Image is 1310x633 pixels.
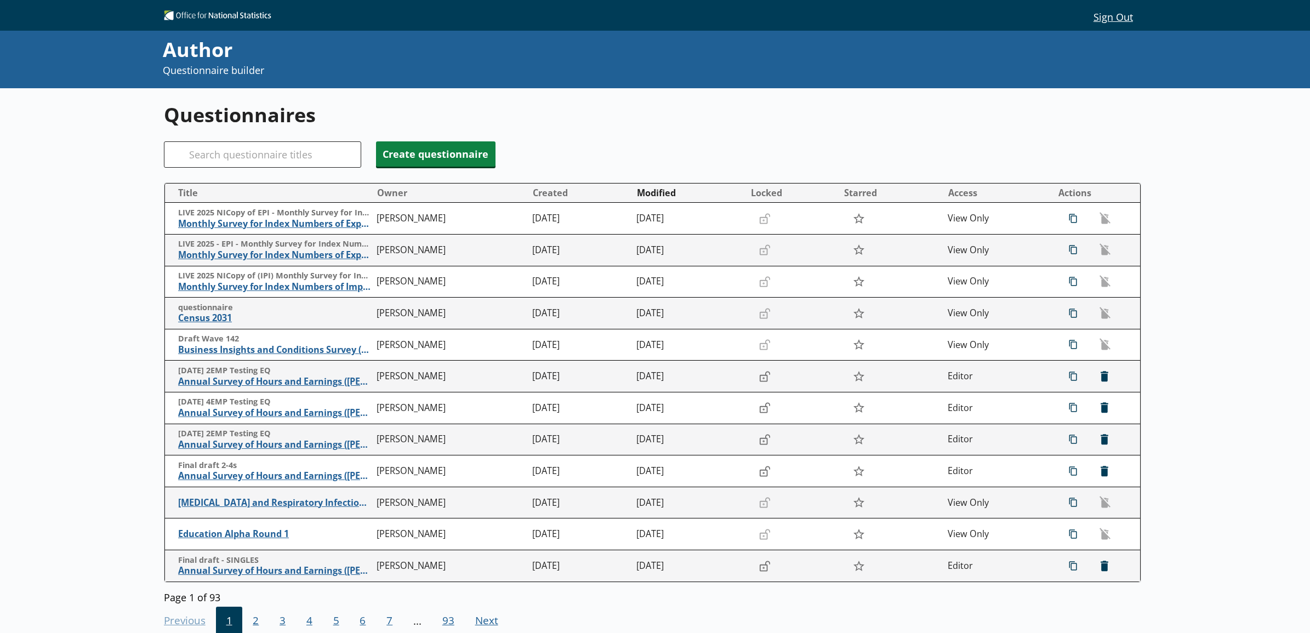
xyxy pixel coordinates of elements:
td: View Only [943,487,1047,518]
td: [DATE] [528,298,631,329]
td: [DATE] [528,235,631,266]
td: [PERSON_NAME] [372,361,528,392]
span: Business Insights and Conditions Survey (BICS) [178,344,372,356]
button: Star [847,524,870,545]
span: Final draft 2-4s [178,460,372,471]
td: [PERSON_NAME] [372,266,528,298]
span: Annual Survey of Hours and Earnings ([PERSON_NAME]) [178,470,372,482]
td: [PERSON_NAME] [372,487,528,518]
button: Title [169,184,372,202]
td: [DATE] [632,235,746,266]
td: Editor [943,424,1047,455]
td: [PERSON_NAME] [372,392,528,424]
span: [DATE] 2EMP Testing EQ [178,366,372,376]
td: [PERSON_NAME] [372,518,528,550]
td: [DATE] [528,455,631,487]
button: Star [847,555,870,576]
span: Annual Survey of Hours and Earnings ([PERSON_NAME]) [178,565,372,577]
td: [DATE] [528,550,631,582]
td: [DATE] [632,203,746,235]
button: Lock [754,461,776,480]
button: Modified [633,184,745,202]
td: [DATE] [528,203,631,235]
td: [DATE] [528,266,631,298]
button: Create questionnaire [376,141,495,167]
td: [DATE] [632,424,746,455]
span: LIVE 2025 - EPI - Monthly Survey for Index Numbers of Export Prices - Price Quotation Retur [178,239,372,249]
button: Lock [754,430,776,449]
div: Page 1 of 93 [164,588,1142,603]
td: [DATE] [632,298,746,329]
span: Census 2031 [178,312,372,324]
span: Monthly Survey for Index Numbers of Export Prices - Price Quotation Return [178,249,372,261]
span: Education Alpha Round 1 [178,528,372,540]
td: [PERSON_NAME] [372,329,528,361]
h1: Questionnaires [164,101,1142,128]
td: View Only [943,203,1047,235]
span: Monthly Survey for Index Numbers of Import Prices - Price Quotation Return [178,281,372,293]
button: Star [847,460,870,481]
button: Star [847,397,870,418]
td: [DATE] [528,361,631,392]
span: Annual Survey of Hours and Earnings ([PERSON_NAME]) [178,439,372,450]
td: [PERSON_NAME] [372,203,528,235]
button: Star [847,239,870,260]
button: Star [847,334,870,355]
td: [DATE] [632,392,746,424]
td: [PERSON_NAME] [372,235,528,266]
span: LIVE 2025 NICopy of EPI - Monthly Survey for Index Numbers of Export Prices - Price Quotation Retur [178,208,372,218]
span: [MEDICAL_DATA] and Respiratory Infections Survey [178,497,372,509]
button: Starred [840,184,942,202]
td: [DATE] [528,424,631,455]
td: [DATE] [632,361,746,392]
td: [DATE] [632,550,746,582]
button: Access [944,184,1046,202]
td: View Only [943,298,1047,329]
td: [DATE] [528,329,631,361]
td: [PERSON_NAME] [372,455,528,487]
td: [PERSON_NAME] [372,298,528,329]
td: [DATE] [632,329,746,361]
span: Annual Survey of Hours and Earnings ([PERSON_NAME]) [178,407,372,419]
span: [DATE] 2EMP Testing EQ [178,429,372,439]
td: [DATE] [528,392,631,424]
td: View Only [943,266,1047,298]
button: Lock [754,557,776,575]
button: Owner [373,184,527,202]
button: Star [847,208,870,229]
button: Sign Out [1085,7,1141,26]
td: Editor [943,550,1047,582]
div: Author [163,36,886,64]
button: Star [847,429,870,450]
p: Questionnaire builder [163,64,886,77]
td: [PERSON_NAME] [372,424,528,455]
button: Star [847,271,870,292]
td: [DATE] [632,266,746,298]
button: Star [847,366,870,387]
td: View Only [943,518,1047,550]
button: Lock [754,398,776,417]
span: Annual Survey of Hours and Earnings ([PERSON_NAME]) [178,376,372,387]
span: Final draft - SINGLES [178,555,372,566]
button: Star [847,492,870,513]
span: Draft Wave 142 [178,334,372,344]
td: View Only [943,329,1047,361]
td: Editor [943,361,1047,392]
span: Monthly Survey for Index Numbers of Export Prices - Price Quotation Return [178,218,372,230]
span: LIVE 2025 NICopy of (IPI) Monthly Survey for Index Numbers of Import Prices - Price Quotation Return [178,271,372,281]
td: [PERSON_NAME] [372,550,528,582]
td: [DATE] [528,487,631,518]
button: Locked [747,184,839,202]
td: Editor [943,392,1047,424]
button: Lock [754,367,776,386]
td: [DATE] [632,518,746,550]
td: Editor [943,455,1047,487]
span: [DATE] 4EMP Testing EQ [178,397,372,407]
td: [DATE] [528,518,631,550]
th: Actions [1047,184,1140,203]
td: [DATE] [632,455,746,487]
td: View Only [943,235,1047,266]
span: questionnaire [178,303,372,313]
button: Star [847,303,870,323]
